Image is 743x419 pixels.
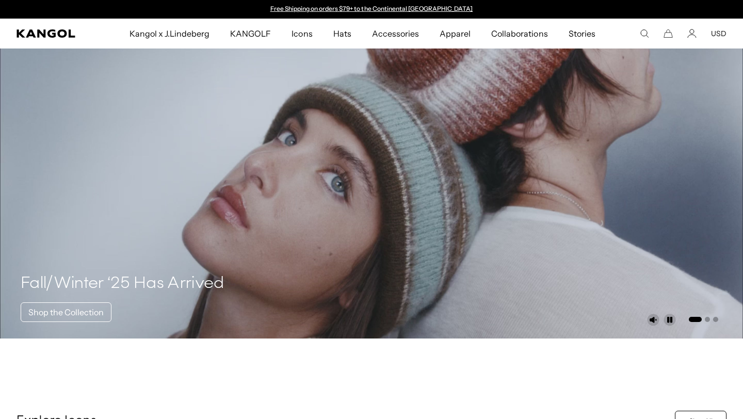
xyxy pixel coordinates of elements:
span: Accessories [372,19,419,49]
span: Stories [569,19,595,49]
button: Cart [664,29,673,38]
h4: Fall/Winter ‘25 Has Arrived [21,273,224,294]
button: Pause [664,314,676,326]
div: 1 of 2 [265,5,478,13]
ul: Select a slide to show [688,315,718,323]
a: Collaborations [481,19,558,49]
span: Icons [292,19,312,49]
summary: Search here [640,29,649,38]
a: Free Shipping on orders $79+ to the Continental [GEOGRAPHIC_DATA] [270,5,473,12]
button: Go to slide 3 [713,317,718,322]
a: Hats [323,19,362,49]
span: Apparel [440,19,471,49]
span: KANGOLF [230,19,271,49]
span: Collaborations [491,19,547,49]
a: KANGOLF [220,19,281,49]
button: Go to slide 1 [689,317,702,322]
a: Kangol x J.Lindeberg [119,19,220,49]
a: Icons [281,19,322,49]
a: Account [687,29,697,38]
button: Go to slide 2 [705,317,710,322]
a: Shop the Collection [21,302,111,322]
a: Kangol [17,29,85,38]
span: Kangol x J.Lindeberg [130,19,210,49]
div: Announcement [265,5,478,13]
a: Stories [558,19,606,49]
button: Unmute [647,314,659,326]
a: Apparel [429,19,481,49]
slideshow-component: Announcement bar [265,5,478,13]
button: USD [711,29,726,38]
a: Accessories [362,19,429,49]
span: Hats [333,19,351,49]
